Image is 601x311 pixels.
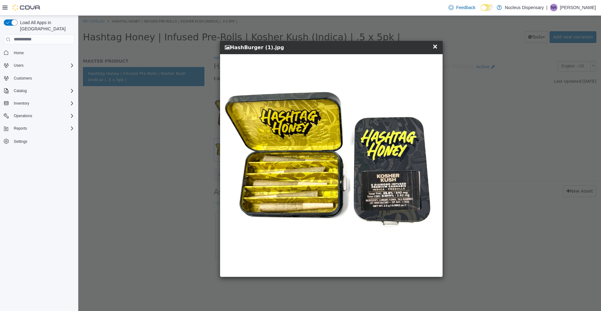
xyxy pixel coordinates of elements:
[11,49,26,57] a: Home
[11,112,35,120] button: Operations
[550,4,557,11] div: Neil Ashmeade
[14,50,24,55] span: Home
[11,125,29,132] button: Reports
[18,19,74,32] span: Load All Apps in [GEOGRAPHIC_DATA]
[11,138,30,145] a: Settings
[1,124,77,133] button: Reports
[11,137,74,145] span: Settings
[14,126,27,131] span: Reports
[1,86,77,95] button: Catalog
[14,139,27,144] span: Settings
[14,76,32,81] span: Customers
[11,87,74,95] span: Catalog
[1,74,77,83] button: Customers
[14,101,29,106] span: Inventory
[1,111,77,120] button: Operations
[14,63,23,68] span: Users
[142,39,364,261] img: a9306fe6-926e-46b7-987f-350f1a274164
[1,61,77,70] button: Users
[551,4,557,11] span: NA
[14,88,27,93] span: Catalog
[456,4,475,11] span: Feedback
[14,113,32,118] span: Operations
[11,74,74,82] span: Customers
[446,1,478,14] a: Feedback
[13,4,41,11] img: Cova
[11,49,74,57] span: Home
[11,125,74,132] span: Reports
[11,87,29,95] button: Catalog
[4,46,74,162] nav: Complex example
[560,4,596,11] p: [PERSON_NAME]
[11,112,74,120] span: Operations
[505,4,544,11] p: Nucleus Dispensary
[11,100,32,107] button: Inventory
[11,100,74,107] span: Inventory
[11,75,34,82] a: Customers
[11,62,26,69] button: Users
[1,99,77,108] button: Inventory
[1,48,77,57] button: Home
[1,137,77,146] button: Settings
[546,4,547,11] p: |
[146,28,354,36] h4: HashBurger (1).jpg
[11,62,74,69] span: Users
[480,4,494,11] input: Dark Mode
[354,27,360,34] span: ×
